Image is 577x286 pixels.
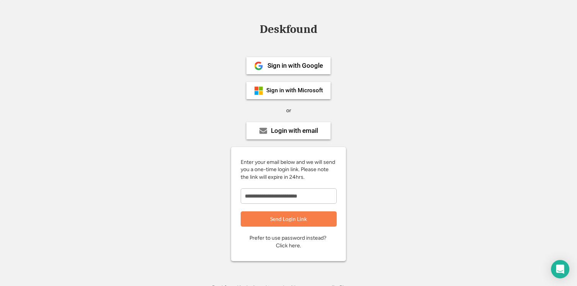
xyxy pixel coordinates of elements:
[271,127,318,134] div: Login with email
[266,88,323,93] div: Sign in with Microsoft
[241,211,337,227] button: Send Login Link
[254,61,263,70] img: 1024px-Google__G__Logo.svg.png
[267,62,323,69] div: Sign in with Google
[249,234,328,249] div: Prefer to use password instead? Click here.
[551,260,569,278] div: Open Intercom Messenger
[241,159,336,181] div: Enter your email below and we will send you a one-time login link. Please note the link will expi...
[256,23,321,35] div: Deskfound
[254,86,263,95] img: ms-symbollockup_mssymbol_19.png
[286,107,291,114] div: or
